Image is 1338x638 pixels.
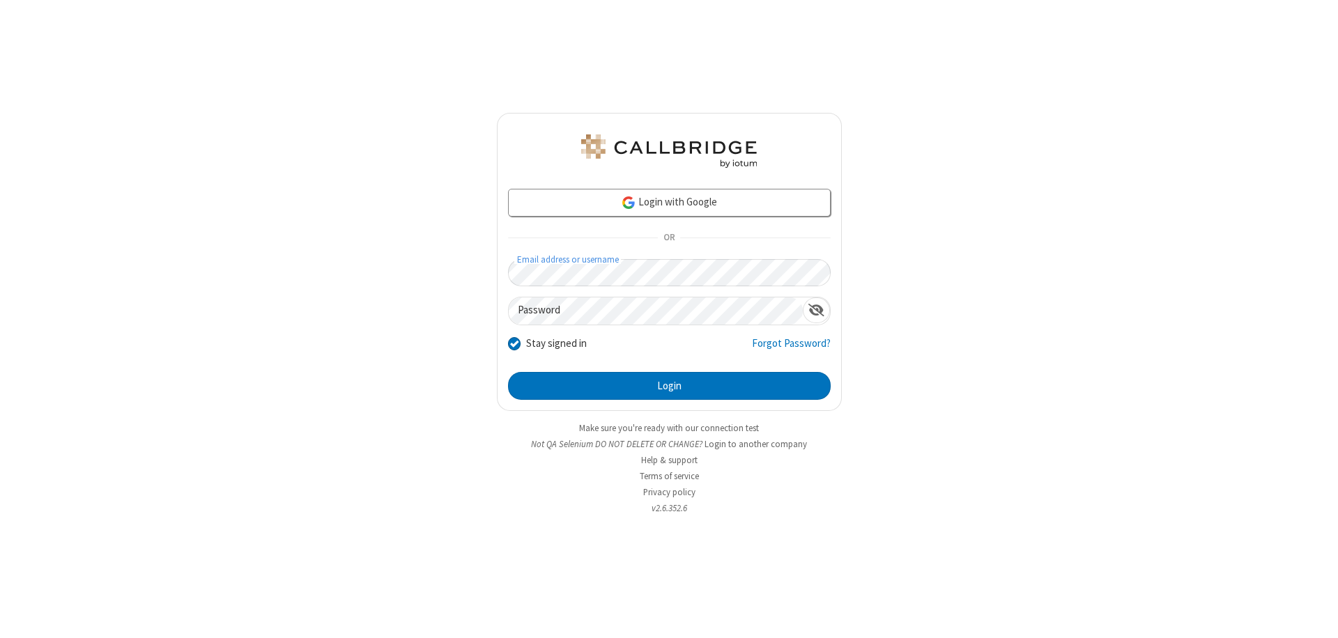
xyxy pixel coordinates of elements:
span: OR [658,228,680,248]
img: QA Selenium DO NOT DELETE OR CHANGE [578,134,760,168]
a: Forgot Password? [752,336,831,362]
input: Password [509,297,803,325]
li: Not QA Selenium DO NOT DELETE OR CHANGE? [497,437,842,451]
a: Help & support [641,454,698,466]
img: google-icon.png [621,195,636,210]
label: Stay signed in [526,336,587,352]
button: Login [508,372,831,400]
a: Login with Google [508,189,831,217]
a: Make sure you're ready with our connection test [579,422,759,434]
li: v2.6.352.6 [497,501,842,515]
button: Login to another company [705,437,807,451]
a: Terms of service [640,470,699,482]
input: Email address or username [508,259,831,286]
a: Privacy policy [643,486,695,498]
div: Show password [803,297,830,323]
